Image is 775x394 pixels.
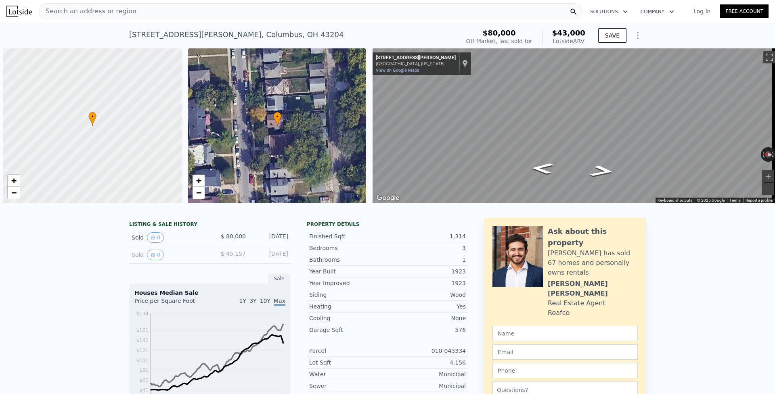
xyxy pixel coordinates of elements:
[658,198,692,203] button: Keyboard shortcuts
[309,347,387,355] div: Parcel
[193,187,205,199] a: Zoom out
[309,382,387,390] div: Sewer
[136,327,149,333] tspan: $161
[273,112,281,126] div: •
[273,113,281,120] span: •
[134,289,285,297] div: Houses Median Sale
[376,55,456,61] div: [STREET_ADDRESS][PERSON_NAME]
[548,248,638,277] div: [PERSON_NAME] has sold 67 homes and personally owns rentals
[129,221,291,229] div: LISTING & SALE HISTORY
[11,175,17,186] span: +
[309,256,387,264] div: Bathrooms
[139,367,149,373] tspan: $81
[260,298,270,304] span: 10Y
[387,359,466,367] div: 4,156
[387,232,466,240] div: 1,314
[309,359,387,367] div: Lot Sqft
[483,29,516,37] span: $80,000
[376,61,456,67] div: [GEOGRAPHIC_DATA], [US_STATE]
[309,279,387,287] div: Year Improved
[252,232,288,243] div: [DATE]
[132,232,203,243] div: Sold
[139,388,149,393] tspan: $41
[88,113,96,120] span: •
[548,298,605,308] div: Real Estate Agent
[8,187,20,199] a: Zoom out
[193,175,205,187] a: Zoom in
[387,267,466,275] div: 1923
[196,175,201,186] span: +
[375,193,401,203] img: Google
[387,370,466,378] div: Municipal
[309,291,387,299] div: Siding
[387,279,466,287] div: 1923
[387,302,466,311] div: Yes
[598,28,626,43] button: SAVE
[309,314,387,322] div: Cooling
[762,183,774,195] button: Zoom out
[387,291,466,299] div: Wood
[39,6,136,16] span: Search an address or region
[522,160,563,177] path: Go North, S Burgess Ave
[387,326,466,334] div: 576
[147,232,164,243] button: View historical data
[720,4,769,18] a: Free Account
[548,308,570,318] div: Reafco
[387,256,466,264] div: 1
[136,338,149,343] tspan: $141
[239,298,246,304] span: 1Y
[309,267,387,275] div: Year Built
[11,188,17,198] span: −
[221,250,246,257] span: $ 45,157
[762,170,774,182] button: Zoom in
[492,326,638,341] input: Name
[492,344,638,360] input: Email
[548,226,638,248] div: Ask about this property
[8,175,20,187] a: Zoom in
[139,377,149,383] tspan: $61
[387,382,466,390] div: Municipal
[552,37,585,45] div: Lotside ARV
[249,298,256,304] span: 3Y
[761,147,765,162] button: Rotate counterclockwise
[309,326,387,334] div: Garage Sqft
[584,4,634,19] button: Solutions
[729,198,741,202] a: Terms (opens in new tab)
[147,250,164,260] button: View historical data
[462,59,468,68] a: Show location on map
[274,298,285,306] span: Max
[548,279,638,298] div: [PERSON_NAME] [PERSON_NAME]
[387,347,466,355] div: 010-043334
[697,198,725,202] span: © 2025 Google
[136,311,149,317] tspan: $194
[630,27,646,44] button: Show Options
[309,302,387,311] div: Heating
[268,273,291,284] div: Sale
[221,233,246,240] span: $ 80,000
[376,68,419,73] a: View on Google Maps
[129,29,344,40] div: [STREET_ADDRESS][PERSON_NAME] , Columbus , OH 43204
[375,193,401,203] a: Open this area in Google Maps (opens a new window)
[309,232,387,240] div: Finished Sqft
[307,221,468,227] div: Property details
[252,250,288,260] div: [DATE]
[387,244,466,252] div: 3
[6,6,32,17] img: Lotside
[136,348,149,353] tspan: $121
[134,297,210,310] div: Price per Square Foot
[634,4,681,19] button: Company
[132,250,203,260] div: Sold
[466,37,532,45] div: Off Market, last sold for
[196,188,201,198] span: −
[492,363,638,378] input: Phone
[136,358,149,363] tspan: $101
[309,370,387,378] div: Water
[387,314,466,322] div: None
[552,29,585,37] span: $43,000
[88,112,96,126] div: •
[684,7,720,15] a: Log In
[580,163,625,180] path: Go South, S Burgess Ave
[309,244,387,252] div: Bedrooms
